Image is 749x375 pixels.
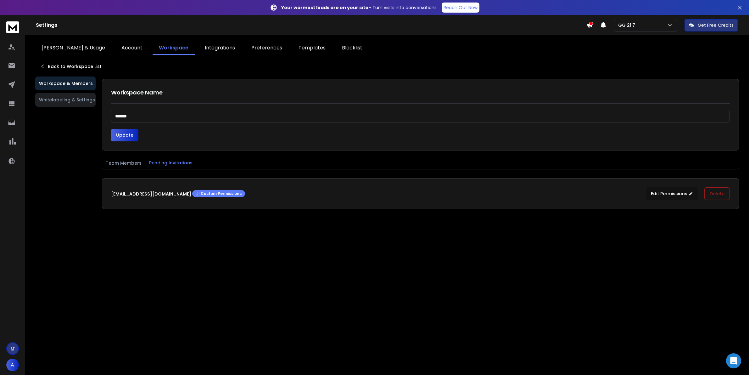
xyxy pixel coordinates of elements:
[35,77,96,90] button: Workspace & Members
[704,187,730,200] button: Delete
[6,359,19,371] button: A
[6,21,19,33] img: logo
[153,42,195,55] a: Workspace
[281,4,437,11] p: – Turn visits into conversations
[245,42,288,55] a: Preferences
[145,156,196,170] button: Pending Invitations
[618,22,638,28] p: GG 21.7
[646,187,698,200] button: Edit Permissions
[102,156,145,170] button: Team Members
[111,190,245,197] h1: [EMAIL_ADDRESS][DOMAIN_NAME]
[281,4,368,11] strong: Your warmest leads are on your site
[698,22,734,28] p: Get Free Credits
[726,353,741,368] div: Open Intercom Messenger
[35,42,111,55] a: [PERSON_NAME] & Usage
[442,3,479,13] a: Reach Out Now
[444,4,478,11] p: Reach Out Now
[40,63,102,70] a: Back to Workspace List
[336,42,369,55] a: Blocklist
[685,19,738,31] button: Get Free Credits
[198,42,241,55] a: Integrations
[35,60,107,73] button: Back to Workspace List
[115,42,149,55] a: Account
[36,21,586,29] h1: Settings
[111,88,730,97] h1: Workspace Name
[292,42,332,55] a: Templates
[35,93,96,107] button: Whitelabeling & Settings
[196,191,242,196] p: Custom Permissions
[111,129,138,141] button: Update
[48,63,102,70] p: Back to Workspace List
